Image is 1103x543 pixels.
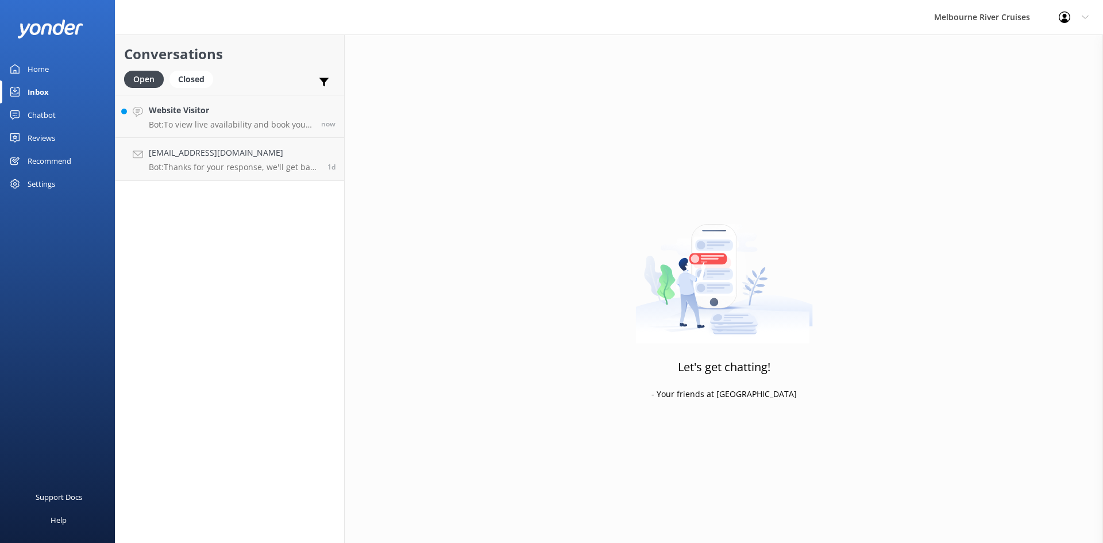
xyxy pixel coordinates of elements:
[149,147,319,159] h4: [EMAIL_ADDRESS][DOMAIN_NAME]
[678,358,770,376] h3: Let's get chatting!
[28,103,56,126] div: Chatbot
[28,57,49,80] div: Home
[149,120,313,130] p: Bot: To view live availability and book your Melbourne River Cruise experience, please visit: [UR...
[149,162,319,172] p: Bot: Thanks for your response, we'll get back to you as soon as we can during opening hours.
[169,71,213,88] div: Closed
[28,149,71,172] div: Recommend
[321,119,335,129] span: Sep 19 2025 04:47pm (UTC +10:00) Australia/Sydney
[28,126,55,149] div: Reviews
[651,388,797,400] p: - Your friends at [GEOGRAPHIC_DATA]
[124,72,169,85] a: Open
[51,509,67,532] div: Help
[635,200,813,344] img: artwork of a man stealing a conversation from at giant smartphone
[149,104,313,117] h4: Website Visitor
[169,72,219,85] a: Closed
[115,95,344,138] a: Website VisitorBot:To view live availability and book your Melbourne River Cruise experience, ple...
[36,486,82,509] div: Support Docs
[327,162,335,172] span: Sep 18 2025 02:56pm (UTC +10:00) Australia/Sydney
[28,80,49,103] div: Inbox
[115,138,344,181] a: [EMAIL_ADDRESS][DOMAIN_NAME]Bot:Thanks for your response, we'll get back to you as soon as we can...
[28,172,55,195] div: Settings
[17,20,83,38] img: yonder-white-logo.png
[124,71,164,88] div: Open
[124,43,335,65] h2: Conversations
